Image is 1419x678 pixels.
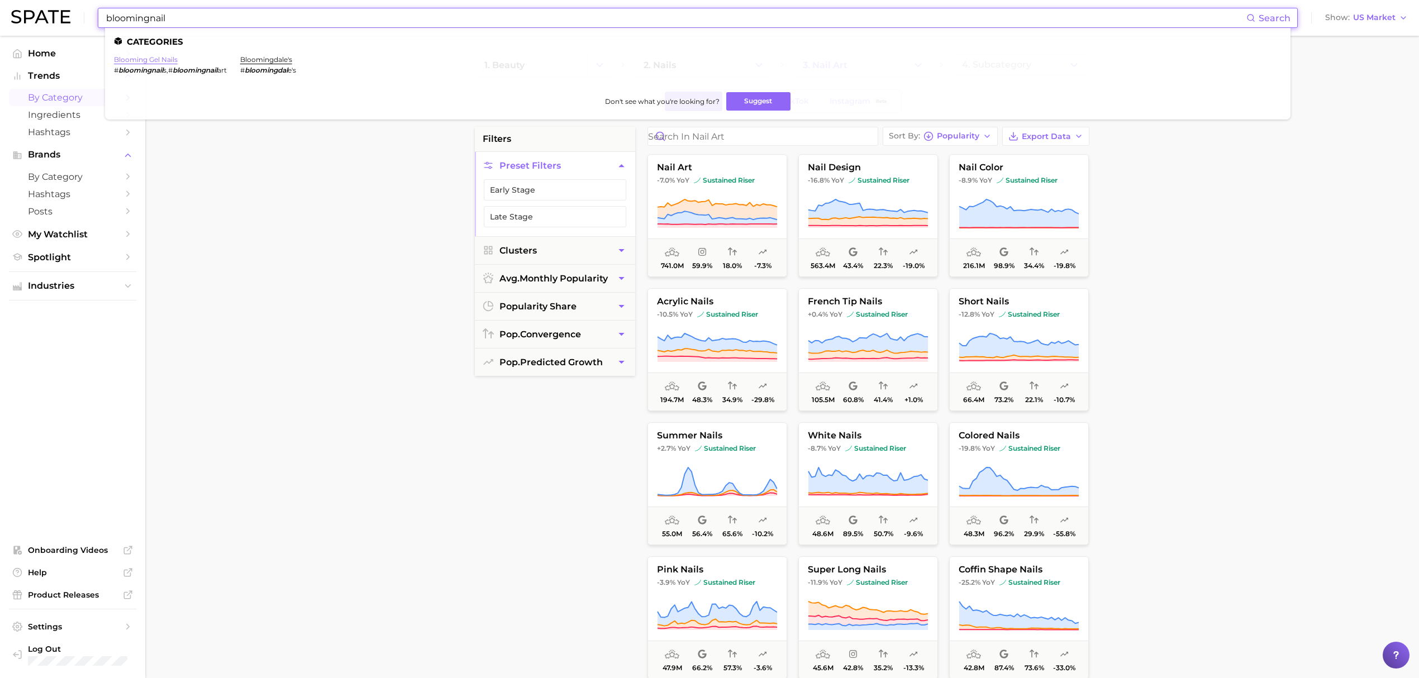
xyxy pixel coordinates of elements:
span: 105.5m [812,396,835,404]
span: Onboarding Videos [28,545,117,555]
button: ShowUS Market [1322,11,1411,25]
span: -25.2% [959,578,980,586]
span: popularity share: Google [698,514,707,527]
span: by Category [28,92,117,103]
img: sustained riser [999,311,1006,318]
span: +2.7% [657,444,676,452]
button: Preset Filters [475,152,635,179]
span: popularity predicted growth: Very Unlikely [1060,514,1069,527]
span: My Watchlist [28,229,117,240]
button: Sort ByPopularity [883,127,998,146]
span: pink nails [648,565,787,575]
button: nail art-7.0% YoYsustained risersustained riser741.0m59.9%18.0%-7.3% [647,154,787,277]
span: Popularity [937,133,979,139]
span: super long nails [799,565,937,575]
span: 563.4m [811,262,835,270]
em: bloomingnail [173,66,217,74]
span: YoY [979,176,992,185]
span: YoY [678,444,691,453]
span: art [217,66,227,74]
span: popularity predicted growth: Very Unlikely [1060,380,1069,393]
em: bloomingnail [118,66,163,74]
span: french tip nails [799,297,937,307]
span: Hashtags [28,189,117,199]
span: YoY [982,444,995,453]
span: -7.0% [657,176,675,184]
span: 48.6m [812,530,834,538]
span: YoY [680,310,693,319]
span: -9.6% [904,530,923,538]
span: -8.7% [808,444,826,452]
span: popularity share: Google [849,246,858,259]
span: sustained riser [694,176,755,185]
span: popularity convergence: Low Convergence [1030,380,1039,393]
a: Log out. Currently logged in with e-mail sramana_sharma@cotyinc.com. [9,641,136,669]
li: Categories [114,37,1282,46]
span: short nails [950,297,1088,307]
span: 42.8% [843,664,863,672]
button: avg.monthly popularity [475,265,635,292]
span: 216.1m [963,262,985,270]
a: Onboarding Videos [9,542,136,558]
span: popularity share: Google [849,380,858,393]
span: -3.6% [754,664,772,672]
span: YoY [828,444,841,453]
span: # [168,66,173,74]
img: sustained riser [847,579,854,586]
span: 66.2% [692,664,712,672]
span: popularity convergence: High Convergence [1030,648,1039,661]
span: 55.0m [662,530,682,538]
button: short nails-12.8% YoYsustained risersustained riser66.4m73.2%22.1%-10.7% [949,288,1089,411]
a: Settings [9,618,136,635]
span: -13.3% [903,664,924,672]
div: , [114,66,227,74]
abbr: popularity index [499,329,520,340]
span: Product Releases [28,590,117,600]
span: 34.4% [1024,262,1044,270]
img: sustained riser [694,579,701,586]
span: sustained riser [697,310,758,319]
span: popularity share: Google [999,648,1008,661]
span: average monthly popularity: Very High Popularity [966,648,981,661]
span: popularity predicted growth: Very Unlikely [758,514,767,527]
abbr: average [499,273,520,284]
span: 66.4m [963,396,984,404]
span: popularity share: Google [849,514,858,527]
span: US Market [1353,15,1396,21]
span: popularity share: Google [698,648,707,661]
span: popularity predicted growth: Uncertain [1060,246,1069,259]
span: 42.8m [964,664,984,672]
span: 43.4% [843,262,863,270]
span: YoY [677,578,690,587]
span: -11.9% [808,578,828,586]
span: -16.8% [808,176,830,184]
span: -10.5% [657,310,678,318]
span: sustained riser [849,176,910,185]
a: bloomingdale's [240,55,292,64]
img: sustained riser [849,177,855,184]
span: coffin shape nails [950,565,1088,575]
span: 87.4% [994,664,1014,672]
img: sustained riser [694,177,701,184]
button: Export Data [1002,127,1089,146]
span: -10.7% [1054,396,1075,404]
button: colored nails-19.8% YoYsustained risersustained riser48.3m96.2%29.9%-55.8% [949,422,1089,545]
a: Hashtags [9,185,136,203]
button: acrylic nails-10.5% YoYsustained risersustained riser194.7m48.3%34.9%-29.8% [647,288,787,411]
img: SPATE [11,10,70,23]
span: # [114,66,118,74]
a: Help [9,564,136,581]
span: 194.7m [660,396,684,404]
span: popularity predicted growth: Uncertain [1060,648,1069,661]
span: popularity convergence: Low Convergence [1030,246,1039,259]
img: sustained riser [845,445,852,452]
span: Log Out [28,644,151,654]
span: convergence [499,329,581,340]
span: 35.2% [874,664,893,672]
span: 29.9% [1024,530,1044,538]
span: average monthly popularity: Very High Popularity [816,246,830,259]
span: 60.8% [843,396,864,404]
span: white nails [799,431,937,441]
span: Help [28,567,117,577]
span: YoY [830,578,842,587]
